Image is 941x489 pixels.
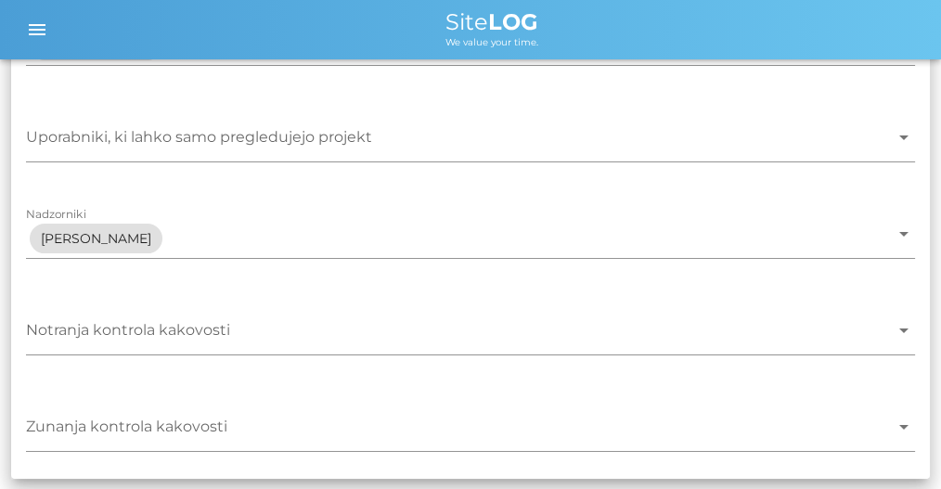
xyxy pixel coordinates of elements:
[26,412,915,451] div: Zunanja kontrola kakovosti
[26,315,915,354] div: Notranja kontrola kakovosti
[848,400,941,489] iframe: Chat Widget
[488,8,538,35] b: LOG
[26,219,915,258] div: Nadzorniki[PERSON_NAME]
[26,19,48,41] i: menu
[445,36,538,48] span: We value your time.
[26,208,86,222] label: Nadzorniki
[893,126,915,148] i: arrow_drop_down
[445,8,538,35] span: Site
[848,400,941,489] div: Pripomoček za klepet
[26,122,915,161] div: Uporabniki, ki lahko samo pregledujejo projekt
[893,223,915,245] i: arrow_drop_down
[41,224,151,253] span: [PERSON_NAME]
[893,319,915,341] i: arrow_drop_down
